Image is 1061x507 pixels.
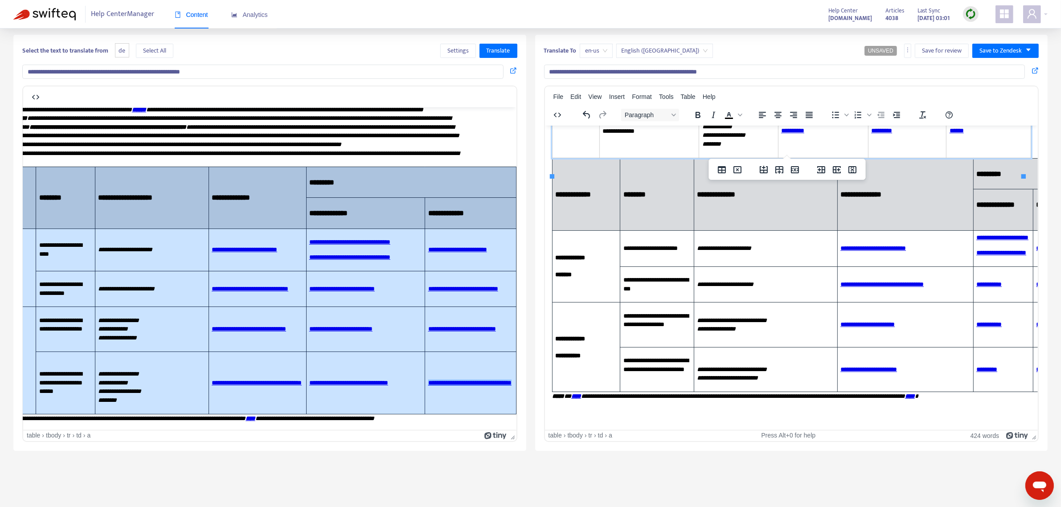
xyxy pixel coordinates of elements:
[564,432,566,439] div: ›
[828,6,858,16] span: Help Center
[27,432,40,439] div: table
[175,11,208,18] span: Content
[91,6,155,23] span: Help Center Manager
[680,93,695,100] span: Table
[605,432,607,439] div: ›
[770,109,785,121] button: Align center
[585,432,587,439] div: ›
[143,46,166,56] span: Select All
[594,432,596,439] div: ›
[231,11,268,18] span: Analytics
[918,13,950,23] strong: [DATE] 03:01
[487,46,510,56] span: Translate
[690,109,705,121] button: Bold
[545,126,1038,430] iframe: Rich Text Area
[850,109,873,121] div: Numbered list
[624,111,668,119] span: Paragraph
[447,46,469,56] span: Settings
[115,43,129,58] span: de
[915,44,969,58] button: Save for review
[714,164,729,176] button: Table properties
[885,13,898,23] strong: 4038
[67,432,71,439] div: tr
[922,46,962,56] span: Save for review
[787,164,803,176] button: Delete row
[918,6,940,16] span: Last Sync
[999,8,1010,19] span: appstore
[889,109,904,121] button: Increase indent
[585,44,607,57] span: en-us
[754,109,770,121] button: Align left
[621,109,679,121] button: Block Paragraph
[13,8,76,20] img: Swifteq
[904,44,911,58] button: more
[22,45,108,56] b: Select the text to translate from
[231,12,238,18] span: area-chart
[42,432,44,439] div: ›
[827,109,850,121] div: Bullet list
[83,432,86,439] div: ›
[1025,47,1032,53] span: caret-down
[972,44,1039,58] button: Save to Zendeskcaret-down
[175,12,181,18] span: book
[979,46,1022,56] span: Save to Zendesk
[786,109,801,121] button: Align right
[703,93,716,100] span: Help
[440,44,476,58] button: Settings
[885,6,904,16] span: Articles
[1027,8,1037,19] span: user
[594,109,610,121] button: Redo
[553,93,564,100] span: File
[772,164,787,176] button: Insert row after
[549,432,562,439] div: table
[87,432,91,439] div: a
[1006,432,1028,439] a: Powered by Tiny
[588,432,592,439] div: tr
[941,109,956,121] button: Help
[829,164,844,176] button: Insert column after
[46,432,61,439] div: tbody
[915,109,930,121] button: Clear formatting
[609,432,612,439] div: a
[63,432,65,439] div: ›
[76,432,82,439] div: td
[828,13,872,23] a: [DOMAIN_NAME]
[709,432,868,439] div: Press Alt+0 for help
[814,164,829,176] button: Insert column before
[544,45,577,56] b: Translate To
[705,109,721,121] button: Italic
[721,109,743,121] div: Text color Black
[971,432,1000,439] button: 424 words
[632,93,651,100] span: Format
[507,430,516,441] div: Press the Up and Down arrow keys to resize the editor.
[484,432,507,439] a: Powered by Tiny
[479,44,517,58] button: Translate
[136,44,173,58] button: Select All
[23,107,516,430] iframe: Rich Text Area
[570,93,581,100] span: Edit
[873,109,888,121] button: Decrease indent
[1028,430,1038,441] div: Press the Up and Down arrow keys to resize the editor.
[598,432,603,439] div: td
[965,8,976,20] img: sync.dc5367851b00ba804db3.png
[579,109,594,121] button: Undo
[609,93,625,100] span: Insert
[1025,471,1054,500] iframe: Schaltfläche zum Öffnen des Messaging-Fensters
[868,48,893,54] span: UNSAVED
[730,164,745,176] button: Delete table
[905,47,911,53] span: more
[622,44,708,57] span: English (USA)
[756,164,771,176] button: Insert row before
[659,93,674,100] span: Tools
[588,93,602,100] span: View
[845,164,860,176] button: Delete column
[801,109,816,121] button: Justify
[73,432,75,439] div: ›
[568,432,583,439] div: tbody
